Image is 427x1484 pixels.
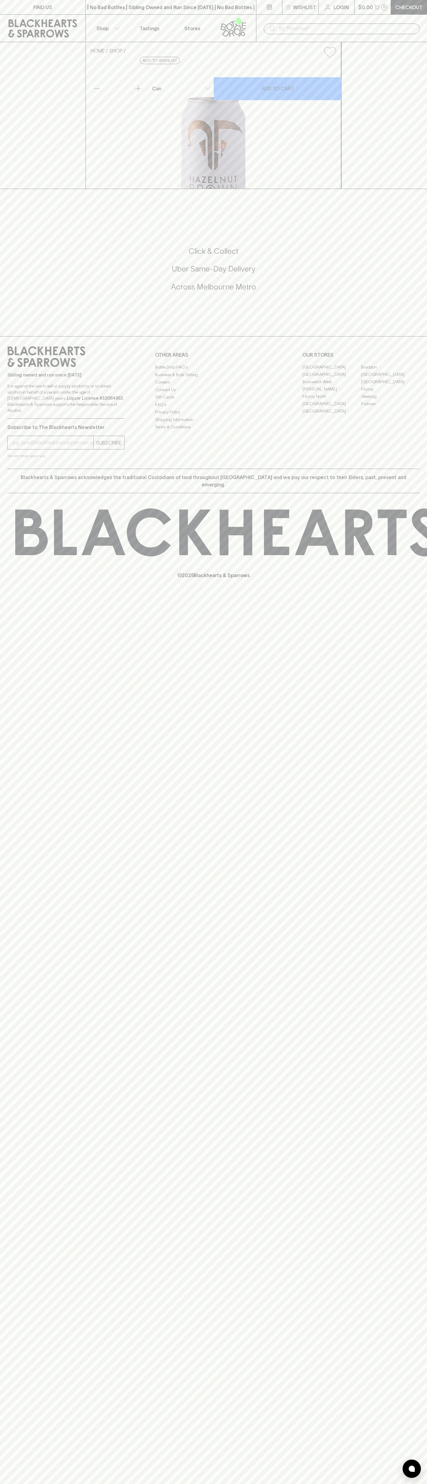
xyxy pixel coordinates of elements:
a: [GEOGRAPHIC_DATA] [302,371,361,378]
div: Call to action block [7,222,420,324]
a: [GEOGRAPHIC_DATA] [361,371,420,378]
p: Subscribe to The Blackhearts Newsletter [7,424,125,431]
a: Geelong [361,393,420,400]
input: Try "Pinot noir" [278,24,415,34]
h5: Click & Collect [7,246,420,256]
h5: Across Melbourne Metro [7,282,420,292]
p: Can [152,85,161,92]
a: Bottle Drop FAQ's [155,364,272,371]
button: Shop [86,15,128,42]
p: It is against the law to sell or supply alcohol to, or to obtain alcohol on behalf of a person un... [7,383,125,413]
strong: Liquor License #32064953 [67,396,123,401]
a: Careers [155,379,272,386]
div: Can [150,82,213,95]
p: $0.00 [358,4,373,11]
a: [GEOGRAPHIC_DATA] [302,363,361,371]
p: OTHER AREAS [155,351,272,358]
button: Add to wishlist [322,45,338,60]
a: Fitzroy North [302,393,361,400]
a: SHOP [109,48,122,53]
input: e.g. jane@blackheartsandsparrows.com.au [12,438,93,448]
a: Privacy Policy [155,409,272,416]
button: SUBSCRIBE [94,436,124,449]
p: Tastings [140,25,159,32]
p: Login [334,4,349,11]
p: Wishlist [293,4,316,11]
a: Contact Us [155,386,272,393]
a: Fitzroy [361,385,420,393]
img: bubble-icon [409,1466,415,1472]
p: SUBSCRIBE [96,439,122,446]
p: Shop [96,25,109,32]
p: Checkout [395,4,423,11]
p: Sibling owned and run since [DATE] [7,372,125,378]
a: Stores [171,15,214,42]
p: Stores [184,25,200,32]
a: Business & Bulk Gifting [155,371,272,378]
a: Brunswick West [302,378,361,385]
a: Tastings [128,15,171,42]
a: Shipping Information [155,416,272,423]
a: Braddon [361,363,420,371]
a: Terms & Conditions [155,424,272,431]
a: [GEOGRAPHIC_DATA] [302,400,361,407]
a: [GEOGRAPHIC_DATA] [302,407,361,415]
a: [GEOGRAPHIC_DATA] [361,378,420,385]
p: OUR STORES [302,351,420,358]
h5: Uber Same-Day Delivery [7,264,420,274]
button: ADD TO CART [214,77,341,100]
a: Gift Cards [155,394,272,401]
a: FAQ's [155,401,272,408]
button: Add to wishlist [140,57,180,64]
a: [PERSON_NAME] [302,385,361,393]
a: HOME [91,48,105,53]
p: Blackhearts & Sparrows acknowledges the traditional Custodians of land throughout [GEOGRAPHIC_DAT... [12,474,415,488]
img: 70663.png [86,63,341,189]
a: Prahran [361,400,420,407]
p: 0 [383,5,385,9]
p: ADD TO CART [261,85,294,92]
p: We will never spam you [7,453,125,459]
p: FIND US [33,4,52,11]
